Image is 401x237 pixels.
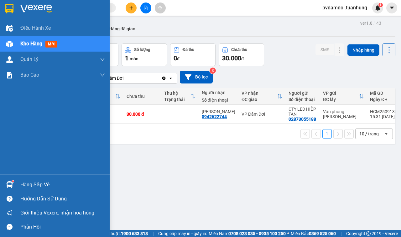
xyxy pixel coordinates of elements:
div: Chưa thu [127,94,158,99]
span: plus [129,6,133,10]
span: Quản Lý [20,55,39,63]
span: notification [7,210,13,216]
th: Toggle SortBy [238,88,285,105]
th: Toggle SortBy [320,88,367,105]
span: message [7,224,13,230]
div: Ngày ĐH [370,97,400,102]
div: Người nhận [202,90,235,95]
div: 0942622744 [202,114,227,119]
svg: open [168,76,173,81]
span: pvdamdoi.tuanhung [317,4,372,12]
button: Chưa thu30.000đ [219,43,264,66]
div: 10 / trang [359,131,379,137]
strong: 0369 525 060 [309,231,336,236]
span: Giới thiệu Vexere, nhận hoa hồng [20,209,94,217]
div: Số lượng [134,48,150,52]
button: Hàng đã giao [104,21,140,36]
sup: 1 [378,3,383,7]
div: VP nhận [242,91,277,96]
div: Số điện thoại [289,97,317,102]
sup: 1 [12,180,14,182]
div: CTY LED HIỆP TÂN [289,107,317,117]
button: caret-down [386,3,397,13]
strong: 1900 633 818 [121,231,148,236]
button: plus [126,3,137,13]
div: TUẤN KIỆT [202,109,235,114]
div: Thu hộ [164,91,190,96]
img: warehouse-icon [6,41,13,47]
strong: 0708 023 035 - 0935 103 250 [228,231,286,236]
button: SMS [315,44,334,55]
span: món [130,56,138,61]
div: Người gửi [289,91,317,96]
span: 1 [379,3,382,7]
img: warehouse-icon [6,56,13,63]
span: down [100,73,105,78]
div: Đã thu [183,48,194,52]
span: Hỗ trợ kỹ thuật: [90,230,148,237]
img: warehouse-icon [6,25,13,32]
button: aim [155,3,166,13]
img: icon-new-feature [375,5,381,11]
svg: Clear value [161,76,166,81]
div: Chưa thu [231,48,247,52]
span: copyright [366,231,371,236]
span: file-add [143,6,148,10]
button: 1 [322,129,332,139]
span: ⚪️ [287,232,289,235]
span: down [100,57,105,62]
div: Số điện thoại [202,98,235,103]
svg: open [384,131,389,136]
div: ĐC lấy [323,97,359,102]
span: question-circle [7,196,13,202]
button: Nhập hàng [347,44,379,56]
div: ver 1.8.143 [360,20,381,27]
span: Báo cáo [20,71,39,79]
button: Đã thu0đ [170,43,216,66]
input: Selected VP Đầm Dơi. [124,75,125,81]
span: mới [45,41,57,48]
img: solution-icon [6,72,13,78]
span: 30.000 [222,54,241,62]
div: Văn phòng [PERSON_NAME] [323,109,364,119]
span: aim [158,6,162,10]
div: VP gửi [323,91,359,96]
div: ĐC giao [242,97,277,102]
span: 1 [125,54,128,62]
span: Cung cấp máy in - giấy in: [158,230,207,237]
span: caret-down [389,5,395,11]
button: Số lượng1món [122,43,167,66]
button: Bộ lọc [180,71,213,83]
span: đ [177,56,180,61]
img: warehouse-icon [6,181,13,188]
span: Điều hành xe [20,24,51,32]
img: logo-vxr [5,4,13,13]
div: VP Đầm Dơi [242,112,282,117]
button: file-add [140,3,151,13]
div: VP Đầm Dơi [100,75,123,81]
div: 30.000 đ [127,112,158,117]
div: 02873055188 [289,117,316,122]
sup: 3 [210,68,216,74]
div: Hướng dẫn sử dụng [20,194,105,204]
span: Miền Nam [209,230,286,237]
div: Mã GD [370,91,400,96]
span: 0 [174,54,177,62]
span: Miền Bắc [291,230,336,237]
div: Trạng thái [164,97,190,102]
th: Toggle SortBy [161,88,199,105]
span: Kho hàng [20,41,42,47]
span: đ [241,56,244,61]
div: Phản hồi [20,222,105,232]
div: Hàng sắp về [20,180,105,189]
